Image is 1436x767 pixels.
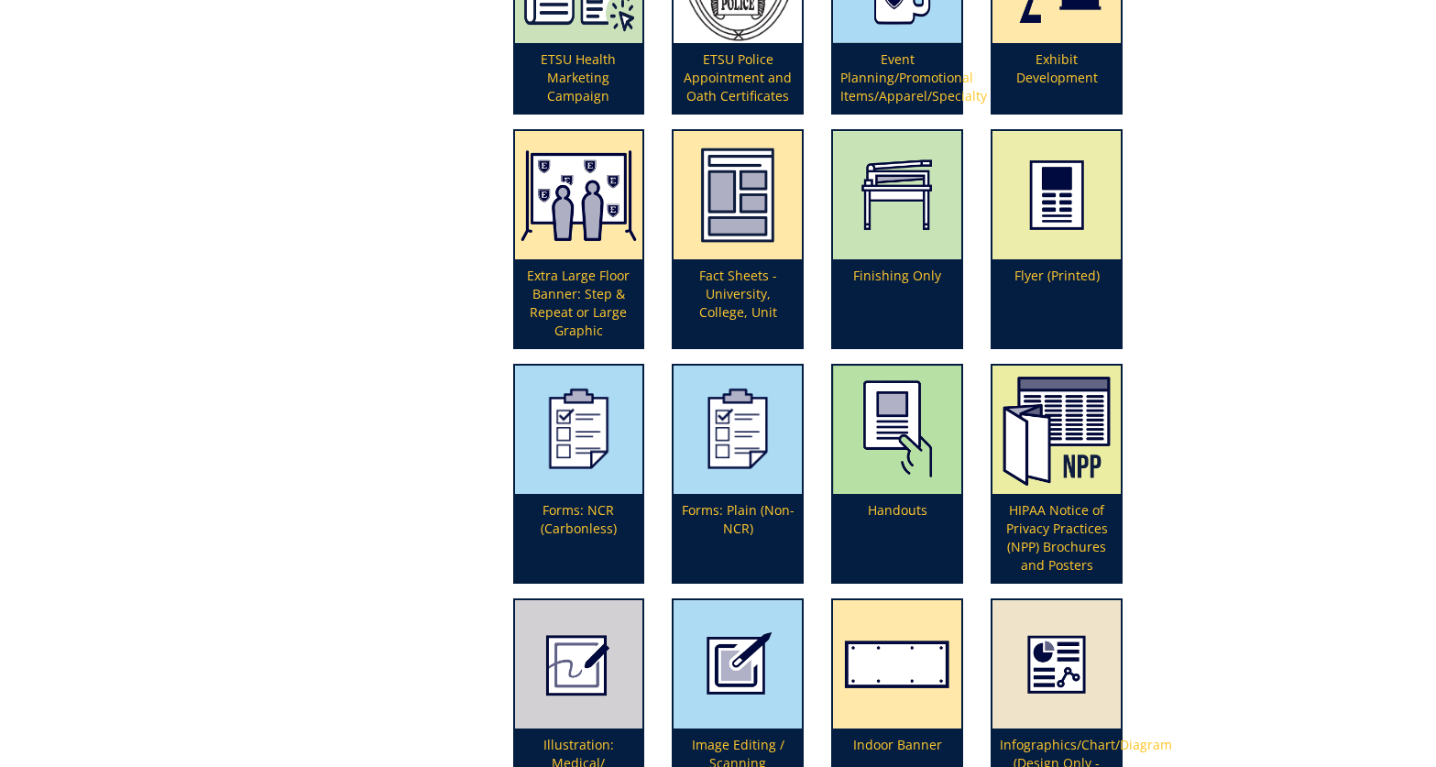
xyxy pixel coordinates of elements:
[515,131,643,347] a: Extra Large Floor Banner: Step & Repeat or Large Graphic
[674,494,802,582] p: Forms: Plain (Non-NCR)
[674,259,802,347] p: Fact Sheets - University, College, Unit
[833,366,961,494] img: handouts-syllabi-5a5662ba7515c9.26193872.png
[515,600,643,729] img: illustration-594922f2aac2d7.82608901.png
[515,366,643,582] a: Forms: NCR (Carbonless)
[992,43,1121,113] p: Exhibit Development
[515,494,643,582] p: Forms: NCR (Carbonless)
[515,366,643,494] img: forms-icon-5990f628b38ca0.82040006.png
[992,131,1121,347] a: Flyer (Printed)
[833,131,961,347] a: Finishing Only
[833,366,961,582] a: Handouts
[833,600,961,729] img: indoor-banner-594923681c52c5.63377287.png
[515,43,643,113] p: ETSU Health Marketing Campaign
[515,131,643,259] img: step%20and%20repeat%20or%20large%20graphic-655685d8cbcc41.50376647.png
[674,43,802,113] p: ETSU Police Appointment and Oath Certificates
[833,131,961,259] img: finishing-59838c6aeb2fc0.69433546.png
[992,259,1121,347] p: Flyer (Printed)
[674,131,802,347] a: Fact Sheets - University, College, Unit
[833,43,961,113] p: Event Planning/Promotional Items/Apparel/Specialty
[833,259,961,347] p: Finishing Only
[992,131,1121,259] img: printed-flyer-59492a1d837e36.61044604.png
[992,366,1121,582] a: HIPAA Notice of Privacy Practices (NPP) Brochures and Posters
[674,600,802,729] img: image-editing-5949231040edd3.21314940.png
[674,131,802,259] img: fact%20sheet-63b722d48584d3.32276223.png
[674,366,802,582] a: Forms: Plain (Non-NCR)
[515,259,643,347] p: Extra Large Floor Banner: Step & Repeat or Large Graphic
[992,366,1121,494] img: hipaa%20notice%20of%20privacy%20practices%20brochures%20and%20posters-64bff8af764eb2.37019104.png
[833,494,961,582] p: Handouts
[992,600,1121,729] img: infographics-5949253cb6e9e1.58496165.png
[992,494,1121,582] p: HIPAA Notice of Privacy Practices (NPP) Brochures and Posters
[674,366,802,494] img: forms-icon-5990f644d83108.76750562.png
